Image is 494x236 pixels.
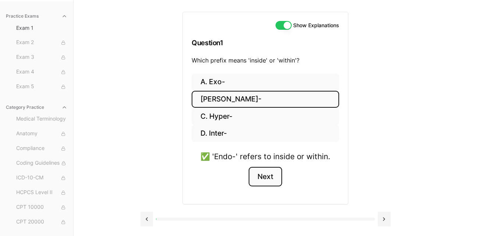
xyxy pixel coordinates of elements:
h3: Question 1 [192,32,339,54]
button: A. Exo- [192,74,339,91]
button: CPT 20000 [13,216,70,228]
button: C. Hyper- [192,108,339,125]
span: Compliance [16,144,67,153]
button: Exam 3 [13,51,70,63]
span: Exam 2 [16,39,67,47]
span: Anatomy [16,130,67,138]
button: Coding Guidelines [13,157,70,169]
button: D. Inter- [192,125,339,142]
button: [PERSON_NAME]- [192,91,339,108]
span: Coding Guidelines [16,159,67,167]
div: ✅ 'Endo-' refers to inside or within. [200,151,330,162]
button: Category Practice [3,101,70,113]
span: CPT 10000 [16,203,67,211]
button: Anatomy [13,128,70,140]
span: Exam 5 [16,83,67,91]
span: ICD-10-CM [16,174,67,182]
button: Compliance [13,143,70,154]
span: Exam 3 [16,53,67,61]
button: ICD-10-CM [13,172,70,184]
button: HCPCS Level II [13,187,70,199]
span: Exam 4 [16,68,67,76]
button: Practice Exams [3,10,70,22]
p: Which prefix means 'inside' or 'within'? [192,56,339,65]
span: Exam 1 [16,24,67,32]
span: CPT 20000 [16,218,67,226]
span: Medical Terminology [16,115,67,123]
button: Exam 5 [13,81,70,93]
button: Exam 4 [13,66,70,78]
button: Exam 1 [13,22,70,34]
button: CPT 10000 [13,201,70,213]
button: Exam 2 [13,37,70,49]
span: HCPCS Level II [16,189,67,197]
button: Next [249,167,282,187]
label: Show Explanations [293,23,339,28]
button: Medical Terminology [13,113,70,125]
